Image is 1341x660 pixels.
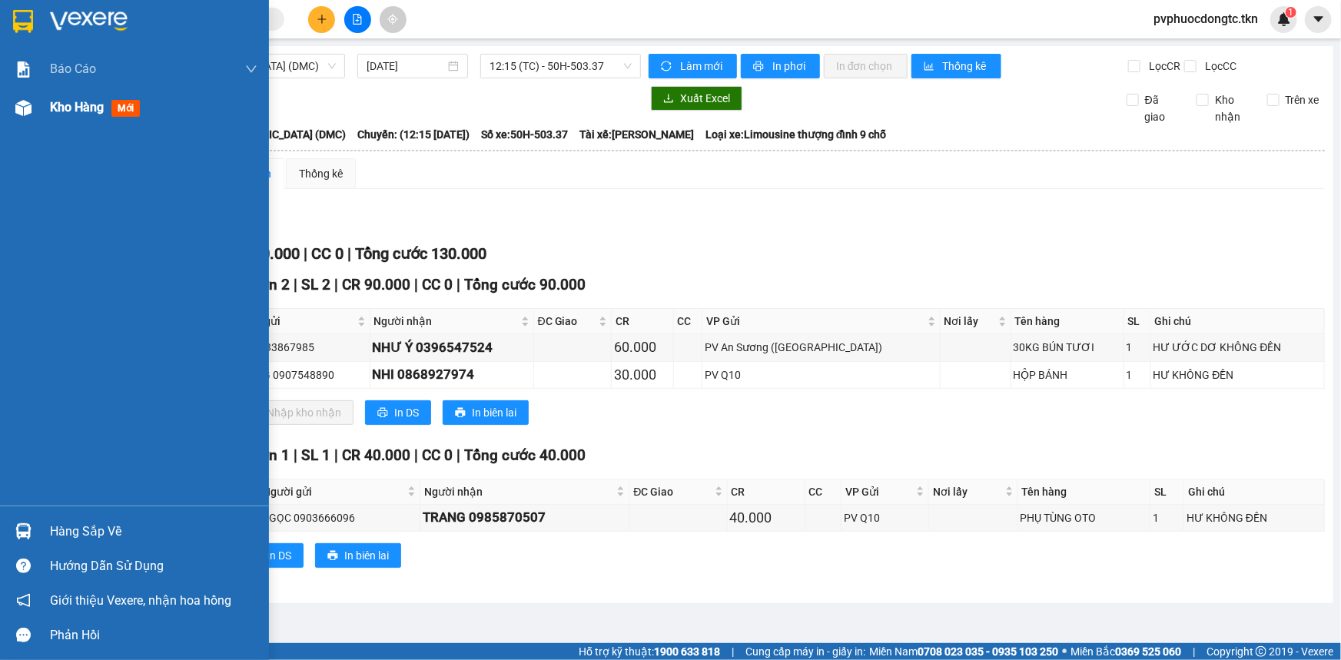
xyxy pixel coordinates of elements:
[732,643,734,660] span: |
[614,337,671,358] div: 60.000
[308,6,335,33] button: plus
[649,54,737,78] button: syncLàm mới
[334,276,338,294] span: |
[315,543,401,568] button: printerIn biên lai
[16,559,31,573] span: question-circle
[50,555,257,578] div: Hướng dẫn sử dụng
[50,624,257,647] div: Phản hồi
[1153,509,1181,526] div: 1
[261,509,417,526] div: NGỌC 0903666096
[472,404,516,421] span: In biên lai
[249,276,290,294] span: Đơn 2
[614,364,671,386] div: 30.000
[933,483,1002,500] span: Nơi lấy
[1018,479,1151,505] th: Tên hàng
[944,313,995,330] span: Nơi lấy
[481,126,568,143] span: Số xe: 50H-503.37
[702,334,940,361] td: PV An Sương (Hàng Hóa)
[702,362,940,389] td: PV Q10
[728,479,805,505] th: CR
[367,58,445,75] input: 13/10/2025
[924,61,937,73] span: bar-chart
[612,309,674,334] th: CR
[15,100,32,116] img: warehouse-icon
[490,55,632,78] span: 12:15 (TC) - 50H-503.37
[230,339,367,356] div: QUY 0933867985
[1280,91,1326,108] span: Trên xe
[663,93,674,105] span: download
[230,366,367,383] div: SƯƠNG 0907548890
[633,483,711,500] span: ĐC Giao
[231,313,354,330] span: Người gửi
[357,126,470,143] span: Chuyến: (12:15 [DATE])
[294,276,297,294] span: |
[304,244,307,263] span: |
[16,628,31,642] span: message
[19,111,229,163] b: GỬI : PV [GEOGRAPHIC_DATA]
[680,90,730,107] span: Xuất Excel
[1256,646,1266,657] span: copyright
[869,643,1058,660] span: Miền Nam
[1139,91,1185,125] span: Đã giao
[342,276,410,294] span: CR 90.000
[414,446,418,464] span: |
[374,313,518,330] span: Người nhận
[918,645,1058,658] strong: 0708 023 035 - 0935 103 250
[1127,366,1148,383] div: 1
[661,61,674,73] span: sync
[50,520,257,543] div: Hàng sắp về
[144,38,642,57] li: [STREET_ADDRESS][PERSON_NAME]. [GEOGRAPHIC_DATA], Tỉnh [GEOGRAPHIC_DATA]
[1193,643,1195,660] span: |
[334,446,338,464] span: |
[380,6,407,33] button: aim
[706,313,924,330] span: VP Gửi
[1153,339,1322,356] div: HƯ ƯỚC DƠ KHÔNG ĐỀN
[1014,366,1121,383] div: HỘP BÁNH
[50,591,231,610] span: Giới thiệu Vexere, nhận hoa hồng
[15,523,32,539] img: warehouse-icon
[373,364,531,385] div: NHI 0868927974
[1115,645,1181,658] strong: 0369 525 060
[347,244,351,263] span: |
[317,14,327,25] span: plus
[111,100,140,117] span: mới
[301,276,330,294] span: SL 2
[1312,12,1326,26] span: caret-down
[654,645,720,658] strong: 1900 633 818
[344,547,389,564] span: In biên lai
[19,19,96,96] img: logo.jpg
[422,446,453,464] span: CC 0
[50,59,96,78] span: Báo cáo
[1199,58,1239,75] span: Lọc CC
[245,63,257,75] span: down
[911,54,1001,78] button: bar-chartThống kê
[805,479,841,505] th: CC
[464,276,586,294] span: Tổng cước 90.000
[579,126,694,143] span: Tài xế: [PERSON_NAME]
[355,244,486,263] span: Tổng cước 130.000
[705,366,937,383] div: PV Q10
[674,309,703,334] th: CC
[365,400,431,425] button: printerIn DS
[1014,339,1121,356] div: 30KG BÚN TƯƠI
[464,446,586,464] span: Tổng cước 40.000
[1062,648,1067,655] span: ⚪️
[373,337,531,358] div: NHƯ Ý 0396547524
[705,339,937,356] div: PV An Sương ([GEOGRAPHIC_DATA])
[414,276,418,294] span: |
[844,509,926,526] div: PV Q10
[1151,309,1325,334] th: Ghi chú
[424,483,613,500] span: Người nhận
[394,404,419,421] span: In DS
[16,593,31,608] span: notification
[327,550,338,562] span: printer
[1070,643,1181,660] span: Miền Bắc
[1021,509,1148,526] div: PHỤ TÙNG OTO
[15,61,32,78] img: solution-icon
[301,446,330,464] span: SL 1
[753,61,766,73] span: printer
[1127,339,1148,356] div: 1
[267,547,291,564] span: In DS
[651,86,742,111] button: downloadXuất Excel
[422,276,453,294] span: CC 0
